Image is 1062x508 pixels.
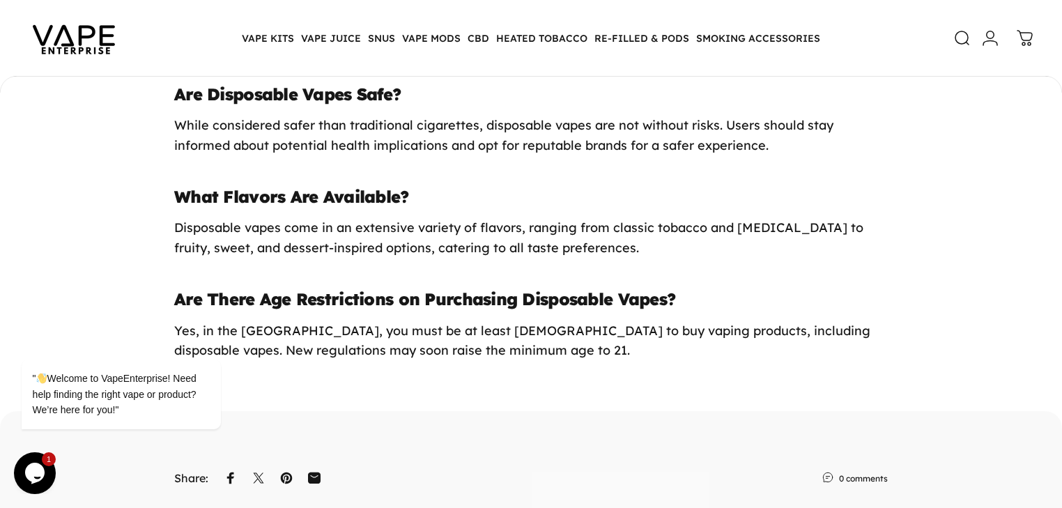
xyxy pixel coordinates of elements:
[238,24,298,53] summary: VAPE KITS
[839,472,888,485] a: 0 comments
[464,24,493,53] summary: CBD
[174,116,888,156] p: While considered safer than traditional cigarettes, disposable vapes are not without risks. Users...
[174,288,675,309] strong: Are There Age Restrictions on Purchasing Disposable Vapes?
[238,24,824,53] nav: Primary
[174,472,208,484] p: Share:
[174,321,888,362] p: Yes, in the [GEOGRAPHIC_DATA], you must be at least [DEMOGRAPHIC_DATA] to buy vaping products, in...
[11,6,137,71] img: Vape Enterprise
[174,218,888,259] p: Disposable vapes come in an extensive variety of flavors, ranging from classic tobacco and [MEDIC...
[174,186,409,207] strong: What Flavors Are Available?
[14,233,265,445] iframe: chat widget
[364,24,399,53] summary: SNUS
[298,24,364,53] summary: VAPE JUICE
[14,452,59,494] iframe: chat widget
[591,24,693,53] summary: RE-FILLED & PODS
[1010,23,1040,54] a: 0 items
[693,24,824,53] summary: SMOKING ACCESSORIES
[174,84,401,105] strong: Are Disposable Vapes Safe?
[399,24,464,53] summary: VAPE MODS
[493,24,591,53] summary: HEATED TOBACCO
